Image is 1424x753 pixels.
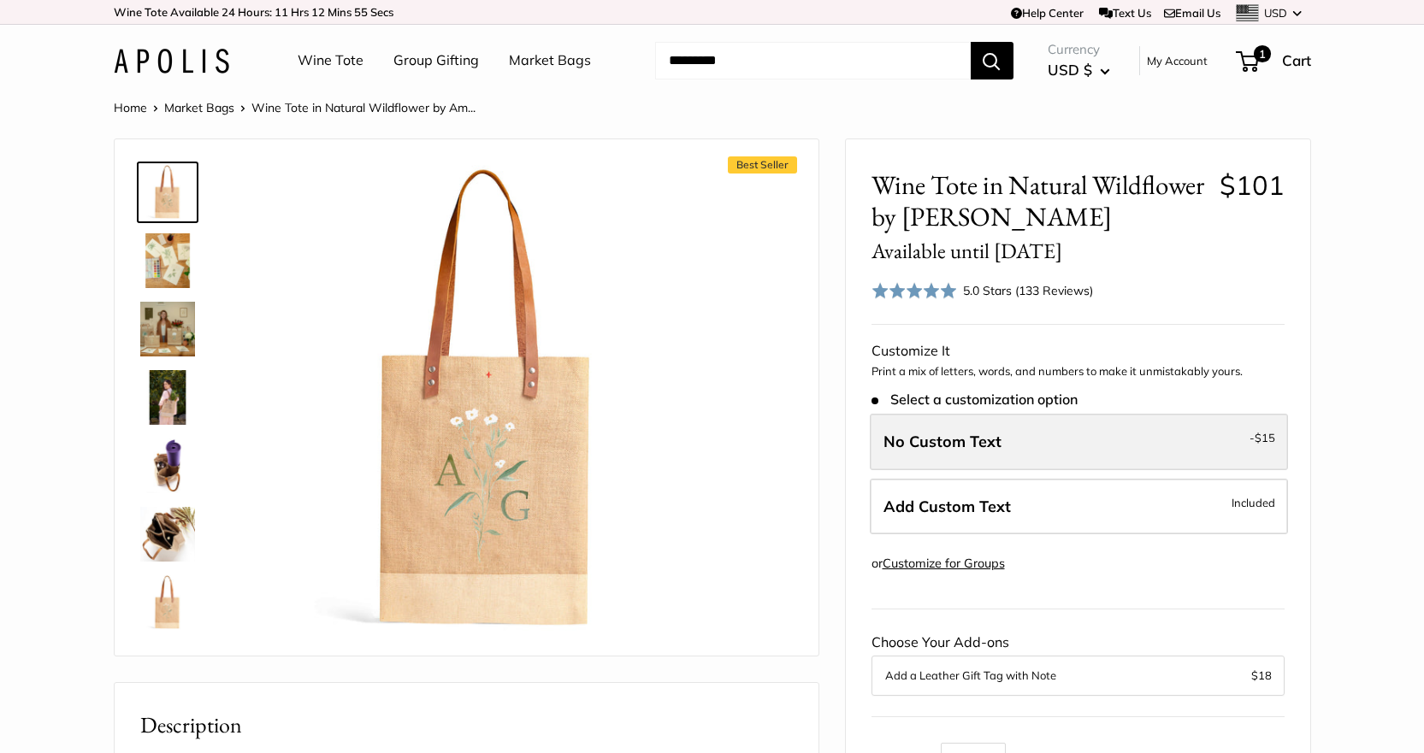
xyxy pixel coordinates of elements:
[275,5,288,19] span: 11
[1238,47,1311,74] a: 1 Cart
[137,230,198,291] a: description_The artist's studio sketches for this collaboration
[872,338,1285,364] div: Customize It
[885,665,1271,685] button: Add a Leather Gift Tag with Note
[883,556,1005,571] a: Customize for Groups
[298,48,363,74] a: Wine Tote
[1048,61,1092,79] span: USD $
[883,497,1011,516] span: Add Custom Text
[114,97,476,119] nav: Breadcrumb
[140,709,793,742] h2: Description
[655,42,971,79] input: Search...
[354,5,368,19] span: 55
[140,233,195,288] img: description_The artist's studio sketches for this collaboration
[872,630,1285,695] div: Choose Your Add-ons
[140,370,195,425] img: Wine Tote in Natural Wildflower by Amy Logsdon
[728,156,797,174] span: Best Seller
[1232,492,1275,513] span: Included
[963,281,1093,300] div: 5.0 Stars (133 Reviews)
[114,100,147,115] a: Home
[137,298,198,360] a: description_Amy Logsden in her studio (Ventura, CA)
[251,100,476,115] span: Wine Tote in Natural Wildflower by Am...
[291,5,309,19] span: Hrs
[164,100,234,115] a: Market Bags
[137,503,198,565] a: Wine Tote in Natural Wildflower by Amy Logsdon
[140,507,195,562] img: Wine Tote in Natural Wildflower by Amy Logsdon
[137,367,198,428] a: Wine Tote in Natural Wildflower by Amy Logsdon
[1164,6,1220,20] a: Email Us
[883,432,1002,451] span: No Custom Text
[114,49,229,74] img: Apolis
[872,278,1094,303] div: 5.0 Stars (133 Reviews)
[137,572,198,633] a: Wine Tote in Natural Wildflower by Amy Logsdon
[1048,38,1110,62] span: Currency
[393,48,479,74] a: Group Gifting
[140,438,195,493] img: Wine Tote in Natural Wildflower by Amy Logsdon
[1255,431,1275,444] span: $15
[872,391,1078,408] span: Select a customization option
[1220,168,1285,202] span: $101
[137,162,198,223] a: Wine Tote in Natural Wildflower by Amy Logsdon
[509,48,591,74] a: Market Bags
[140,575,195,630] img: Wine Tote in Natural Wildflower by Amy Logsdon
[872,552,1005,575] div: or
[1282,51,1311,69] span: Cart
[311,5,325,19] span: 12
[1099,6,1151,20] a: Text Us
[1264,6,1287,20] span: USD
[872,363,1285,380] p: Print a mix of letters, words, and numbers to make it unmistakably yours.
[1011,6,1084,20] a: Help Center
[328,5,352,19] span: Mins
[1147,50,1208,71] a: My Account
[251,165,724,637] img: Wine Tote in Natural Wildflower by Amy Logsdon
[1253,45,1270,62] span: 1
[1250,427,1275,448] span: -
[140,165,195,220] img: Wine Tote in Natural Wildflower by Amy Logsdon
[870,414,1288,470] label: Leave Blank
[872,169,1207,265] span: Wine Tote in Natural Wildflower by [PERSON_NAME]
[1048,56,1110,84] button: USD $
[137,435,198,497] a: Wine Tote in Natural Wildflower by Amy Logsdon
[971,42,1013,79] button: Search
[1251,668,1272,682] span: $18
[140,302,195,356] img: description_Amy Logsden in her studio (Ventura, CA)
[872,237,1062,264] small: Available until [DATE]
[370,5,393,19] span: Secs
[870,479,1288,535] label: Add Custom Text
